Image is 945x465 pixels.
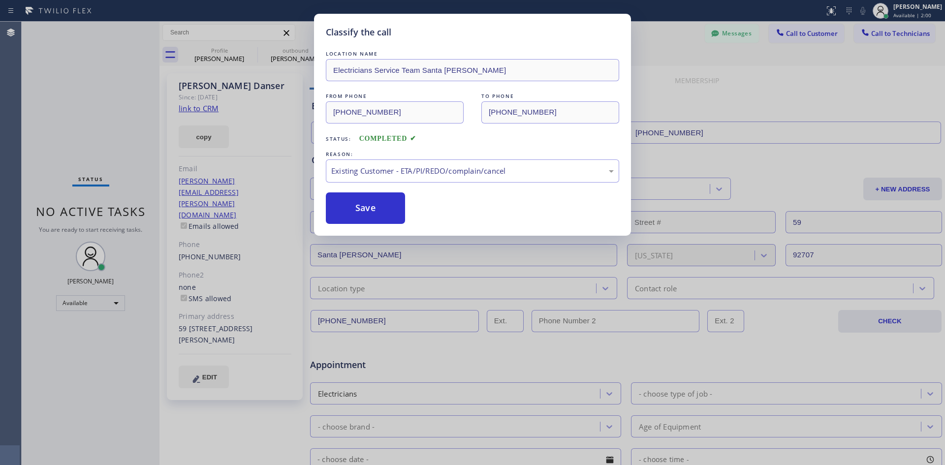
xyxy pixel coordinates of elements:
[331,165,614,177] div: Existing Customer - ETA/PI/REDO/complain/cancel
[481,91,619,101] div: TO PHONE
[326,101,464,124] input: From phone
[326,91,464,101] div: FROM PHONE
[326,49,619,59] div: LOCATION NAME
[359,135,416,142] span: COMPLETED
[326,135,351,142] span: Status:
[326,192,405,224] button: Save
[326,26,391,39] h5: Classify the call
[481,101,619,124] input: To phone
[326,149,619,159] div: REASON:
